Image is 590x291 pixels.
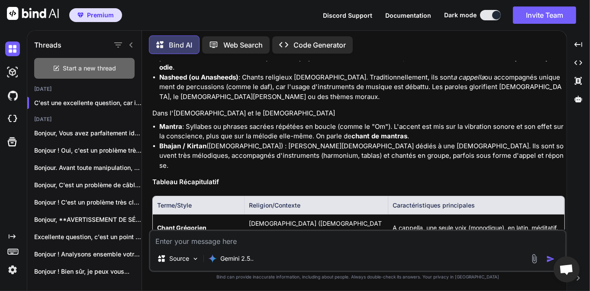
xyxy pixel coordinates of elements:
[385,12,431,19] span: Documentation
[5,112,20,126] img: cloudideIcon
[159,122,182,131] strong: Mantra
[159,73,565,102] li: : Chants religieux [DEMOGRAPHIC_DATA]. Traditionnellement, ils sont ou accompagnés uniquement de ...
[459,54,524,62] strong: récitation mélodique
[554,256,580,282] div: Ouvrir le chat
[169,40,192,50] p: Bind AI
[34,99,142,107] p: C'est une excellente question, car il n'...
[77,13,84,18] img: premium
[323,11,372,20] button: Discord Support
[5,262,20,277] img: settings
[5,88,20,103] img: githubDark
[34,215,142,224] p: Bonjour, **AVERTISSEMENT DE SÉCURITÉ : Avant toute...
[223,40,263,50] p: Web Search
[245,196,388,214] th: Religion/Contexte
[282,54,304,62] em: musiqa
[34,40,61,50] h1: Threads
[34,267,142,276] p: Bonjour ! Bien sûr, je peux vous...
[159,73,239,81] strong: Nasheed (ou Anasheeds)
[351,132,407,140] strong: chant de mantras
[444,11,477,19] span: Dark mode
[34,129,142,138] p: Bonjour, Vous avez parfaitement identifié le problème...
[34,250,142,259] p: Bonjour ! Analysons ensemble votre interrupteur pour...
[220,254,254,263] p: Gemini 2.5..
[169,254,189,263] p: Source
[293,40,346,50] p: Code Generator
[323,12,372,19] span: Discord Support
[385,11,431,20] button: Documentation
[152,109,565,118] h4: Dans l'[DEMOGRAPHIC_DATA] et le [DEMOGRAPHIC_DATA]
[27,86,142,93] h2: [DATE]
[34,146,142,155] p: Bonjour ! Oui, c'est un problème très...
[34,233,142,241] p: Excellente question, c'est un point très important...
[388,196,564,214] th: Caractéristiques principales
[513,6,576,24] button: Invite Team
[245,214,388,241] td: [DEMOGRAPHIC_DATA] ([DEMOGRAPHIC_DATA])
[159,142,206,150] strong: Bhajan / Kirtan
[388,214,564,241] td: A cappella, une seule voix (monodique), en latin, méditatif.
[159,122,565,141] li: : Syllabes ou phrases sacrées répétées en boucle (comme le "Om"). L'accent est mis sur la vibrati...
[153,196,245,214] th: Terme/Style
[69,8,122,22] button: premiumPremium
[453,73,484,81] em: a cappella
[546,255,555,263] img: icon
[208,254,217,263] img: Gemini 2.5 Pro
[27,116,142,123] h2: [DATE]
[34,198,142,207] p: Bonjour ! C'est un problème très classique...
[87,11,114,19] span: Premium
[5,42,20,56] img: darkChat
[529,254,539,264] img: attachment
[192,255,199,262] img: Pick Models
[63,64,116,73] span: Start a new thread
[5,65,20,80] img: darkAi-studio
[34,163,142,172] p: Bonjour. Avant toute manipulation, coupez le courant...
[149,274,567,280] p: Bind can provide inaccurate information, including about people. Always double-check its answers....
[157,224,206,231] strong: Chant Grégorien
[34,181,142,189] p: Bonjour, C'est un problème de câblage très...
[7,7,59,20] img: Bind AI
[152,177,565,187] h3: Tableau Récapitulatif
[159,141,565,171] li: ([DEMOGRAPHIC_DATA]) : [PERSON_NAME][DEMOGRAPHIC_DATA] dédiés à une [DEMOGRAPHIC_DATA]. Ils sont ...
